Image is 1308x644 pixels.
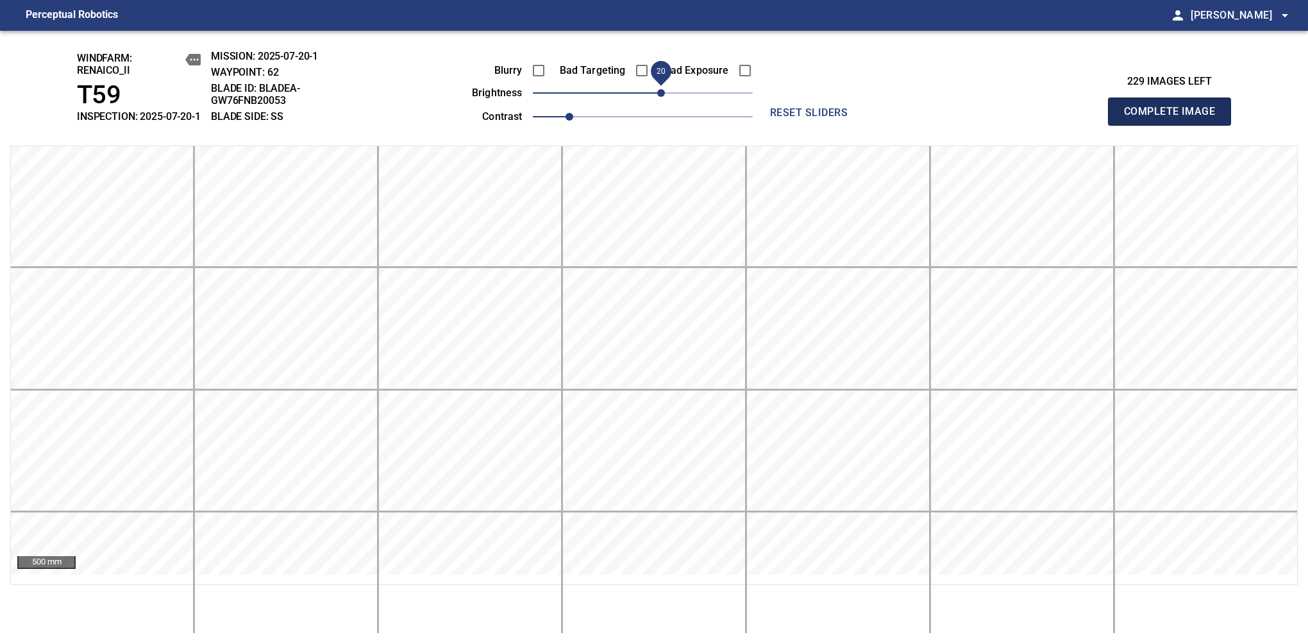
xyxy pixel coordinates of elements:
span: person [1170,8,1186,23]
figcaption: Perceptual Robotics [26,5,118,26]
h2: BLADE SIDE: SS [211,110,365,123]
label: Blurry [451,65,523,76]
h1: T59 [77,80,201,110]
span: Complete Image [1122,103,1217,121]
h2: BLADE ID: bladeA-GW76FNB20053 [211,82,365,106]
h3: 229 images left [1108,76,1231,88]
label: Bad Targeting [554,65,626,76]
h2: MISSION: 2025-07-20-1 [211,50,365,62]
span: arrow_drop_down [1277,8,1293,23]
button: reset sliders [758,100,860,126]
h2: windfarm: Renaico_II [77,52,201,76]
label: Bad Exposure [657,65,729,76]
label: contrast [451,112,523,122]
span: 20 [656,67,665,76]
button: Complete Image [1108,97,1231,126]
span: [PERSON_NAME] [1191,6,1293,24]
button: copy message details [185,52,201,67]
h2: INSPECTION: 2025-07-20-1 [77,110,201,123]
span: reset sliders [763,104,855,122]
h2: WAYPOINT: 62 [211,66,365,78]
label: brightness [451,88,523,98]
button: [PERSON_NAME] [1186,3,1293,28]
